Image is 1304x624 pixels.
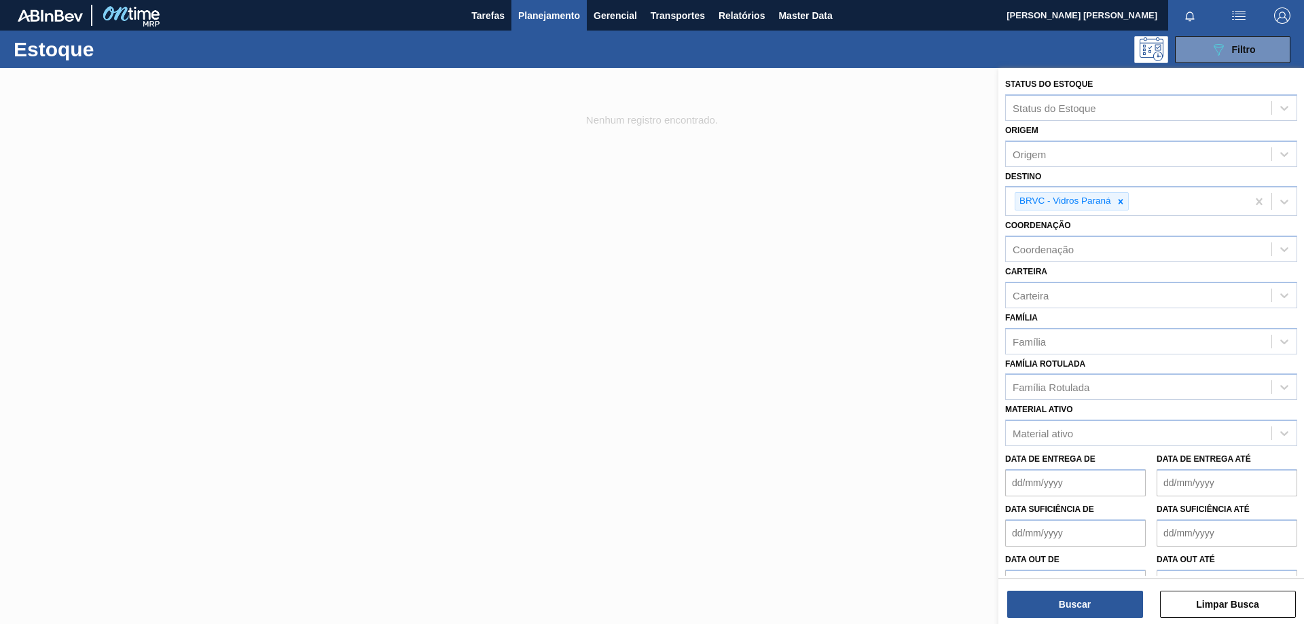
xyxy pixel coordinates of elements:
[518,7,580,24] span: Planejamento
[1005,126,1038,135] label: Origem
[594,7,637,24] span: Gerencial
[719,7,765,24] span: Relatórios
[1013,289,1049,301] div: Carteira
[1005,221,1071,230] label: Coordenação
[1013,102,1096,113] div: Status do Estoque
[1232,44,1256,55] span: Filtro
[1231,7,1247,24] img: userActions
[1013,382,1089,393] div: Família Rotulada
[1157,519,1297,547] input: dd/mm/yyyy
[1005,267,1047,276] label: Carteira
[1005,359,1085,369] label: Família Rotulada
[1013,244,1074,255] div: Coordenação
[651,7,705,24] span: Transportes
[1013,148,1046,160] div: Origem
[1005,172,1041,181] label: Destino
[1005,454,1095,464] label: Data de Entrega de
[778,7,832,24] span: Master Data
[14,41,217,57] h1: Estoque
[1005,504,1094,514] label: Data suficiência de
[1175,36,1290,63] button: Filtro
[1005,405,1073,414] label: Material ativo
[18,10,83,22] img: TNhmsLtSVTkK8tSr43FrP2fwEKptu5GPRR3wAAAABJRU5ErkJggg==
[1005,313,1038,323] label: Família
[1157,469,1297,496] input: dd/mm/yyyy
[471,7,505,24] span: Tarefas
[1168,6,1212,25] button: Notificações
[1005,469,1146,496] input: dd/mm/yyyy
[1005,555,1059,564] label: Data out de
[1013,335,1046,347] div: Família
[1015,193,1113,210] div: BRVC - Vidros Paraná
[1134,36,1168,63] div: Pogramando: nenhum usuário selecionado
[1274,7,1290,24] img: Logout
[1005,519,1146,547] input: dd/mm/yyyy
[1157,555,1215,564] label: Data out até
[1005,79,1093,89] label: Status do Estoque
[1013,428,1073,439] div: Material ativo
[1157,504,1250,514] label: Data suficiência até
[1157,454,1251,464] label: Data de Entrega até
[1005,570,1146,597] input: dd/mm/yyyy
[1157,570,1297,597] input: dd/mm/yyyy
